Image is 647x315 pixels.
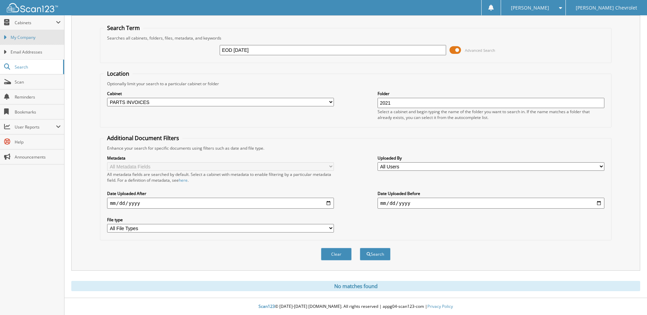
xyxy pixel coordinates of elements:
div: Select a cabinet and begin typing the name of the folder you want to search in. If the name match... [378,109,604,120]
label: Metadata [107,155,334,161]
label: Date Uploaded After [107,191,334,196]
label: Uploaded By [378,155,604,161]
legend: Search Term [104,24,143,32]
span: Bookmarks [15,109,61,115]
span: Scan123 [259,303,275,309]
div: Searches all cabinets, folders, files, metadata, and keywords [104,35,607,41]
span: Email Addresses [11,49,61,55]
button: Clear [321,248,352,260]
input: end [378,198,604,209]
div: Enhance your search for specific documents using filters such as date and file type. [104,145,607,151]
span: Search [15,64,60,70]
span: User Reports [15,124,56,130]
label: File type [107,217,334,223]
span: [PERSON_NAME] Chevrolet [576,6,637,10]
span: My Company [11,34,61,41]
a: Privacy Policy [427,303,453,309]
button: Search [360,248,391,260]
label: Cabinet [107,91,334,96]
span: Advanced Search [465,48,495,53]
span: Reminders [15,94,61,100]
div: All metadata fields are searched by default. Select a cabinet with metadata to enable filtering b... [107,171,334,183]
input: start [107,198,334,209]
span: Help [15,139,61,145]
span: Scan [15,79,61,85]
span: [PERSON_NAME] [511,6,549,10]
div: Optionally limit your search to a particular cabinet or folder [104,81,607,87]
span: Announcements [15,154,61,160]
legend: Location [104,70,133,77]
span: Cabinets [15,20,56,26]
a: here [179,177,188,183]
img: scan123-logo-white.svg [7,3,58,12]
legend: Additional Document Filters [104,134,182,142]
div: No matches found [71,281,640,291]
label: Folder [378,91,604,96]
div: © [DATE]-[DATE] [DOMAIN_NAME]. All rights reserved | appg04-scan123-com | [64,298,647,315]
iframe: Chat Widget [613,282,647,315]
label: Date Uploaded Before [378,191,604,196]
